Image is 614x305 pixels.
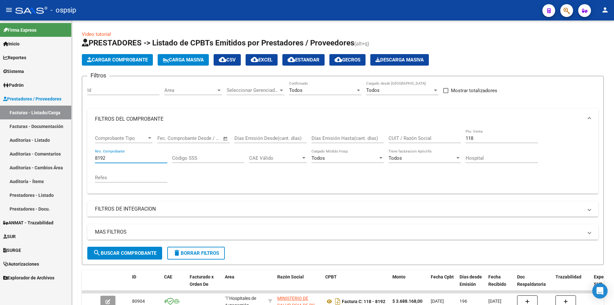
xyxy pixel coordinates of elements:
[553,270,591,298] datatable-header-cell: Trazabilidad
[87,109,598,129] mat-expansion-panel-header: FILTROS DEL COMPROBANTE
[249,155,301,161] span: CAE Válido
[189,135,220,141] input: Fecha fin
[486,270,515,298] datatable-header-cell: Fecha Recibido
[3,219,53,226] span: ANMAT - Trazabilidad
[460,299,467,304] span: 196
[275,270,323,298] datatable-header-cell: Razón Social
[87,247,162,260] button: Buscar Comprobante
[325,274,337,279] span: CPBT
[163,57,204,63] span: Carga Masiva
[82,38,354,47] span: PRESTADORES -> Listado de CPBTs Emitidos por Prestadores / Proveedores
[354,41,369,47] span: (alt+q)
[225,274,234,279] span: Area
[95,116,583,123] mat-panel-title: FILTROS DEL COMPROBANTE
[87,224,598,240] mat-expansion-panel-header: MAS FILTROS
[87,129,598,194] div: FILTROS DEL COMPROBANTE
[251,57,272,63] span: EXCEL
[428,270,457,298] datatable-header-cell: Fecha Cpbt
[167,247,225,260] button: Borrar Filtros
[187,270,222,298] datatable-header-cell: Facturado x Orden De
[3,261,39,268] span: Autorizaciones
[251,56,258,63] mat-icon: cloud_download
[323,270,390,298] datatable-header-cell: CPBT
[390,270,428,298] datatable-header-cell: Monto
[431,299,444,304] span: [DATE]
[3,274,54,281] span: Explorador de Archivos
[451,87,497,94] span: Mostrar totalizadores
[219,56,226,63] mat-icon: cloud_download
[3,27,36,34] span: Firma Express
[82,31,111,37] a: Video tutorial
[3,95,61,102] span: Prestadores / Proveedores
[93,250,156,256] span: Buscar Comprobante
[82,54,153,66] button: Cargar Comprobante
[173,250,219,256] span: Borrar Filtros
[3,40,20,47] span: Inicio
[246,54,278,66] button: EXCEL
[51,3,76,17] span: - ospsip
[601,6,609,14] mat-icon: person
[389,155,402,161] span: Todos
[95,135,147,141] span: Comprobante Tipo
[95,229,583,236] mat-panel-title: MAS FILTROS
[3,247,21,254] span: SURGE
[3,82,24,89] span: Padrón
[515,270,553,298] datatable-header-cell: Doc Respaldatoria
[460,274,482,287] span: Días desde Emisión
[87,57,148,63] span: Cargar Comprobante
[132,274,136,279] span: ID
[457,270,486,298] datatable-header-cell: Días desde Emisión
[366,87,380,93] span: Todos
[287,56,295,63] mat-icon: cloud_download
[3,68,24,75] span: Sistema
[164,274,172,279] span: CAE
[311,155,325,161] span: Todos
[219,57,236,63] span: CSV
[370,54,429,66] button: Descarga Masiva
[342,299,385,304] strong: Factura C: 118 - 8192
[517,274,546,287] span: Doc Respaldatoria
[132,299,145,304] span: 80904
[157,135,183,141] input: Fecha inicio
[592,283,608,299] div: Open Intercom Messenger
[3,233,16,240] span: SUR
[392,299,422,304] strong: $ 3.688.168,00
[161,270,187,298] datatable-header-cell: CAE
[214,54,241,66] button: CSV
[277,274,304,279] span: Razón Social
[555,274,581,279] span: Trazabilidad
[287,57,319,63] span: Estandar
[3,54,26,61] span: Reportes
[158,54,209,66] button: Carga Masiva
[164,87,216,93] span: Area
[289,87,303,93] span: Todos
[222,270,265,298] datatable-header-cell: Area
[190,274,214,287] span: Facturado x Orden De
[335,57,360,63] span: Gecros
[329,54,366,66] button: Gecros
[431,274,454,279] span: Fecha Cpbt
[130,270,161,298] datatable-header-cell: ID
[95,205,583,213] mat-panel-title: FILTROS DE INTEGRACION
[222,135,229,142] button: Open calendar
[392,274,405,279] span: Monto
[488,299,501,304] span: [DATE]
[227,87,279,93] span: Seleccionar Gerenciador
[370,54,429,66] app-download-masive: Descarga masiva de comprobantes (adjuntos)
[282,54,325,66] button: Estandar
[87,201,598,217] mat-expansion-panel-header: FILTROS DE INTEGRACION
[87,71,109,80] h3: Filtros
[488,274,506,287] span: Fecha Recibido
[375,57,424,63] span: Descarga Masiva
[335,56,342,63] mat-icon: cloud_download
[93,249,101,257] mat-icon: search
[173,249,181,257] mat-icon: delete
[5,6,13,14] mat-icon: menu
